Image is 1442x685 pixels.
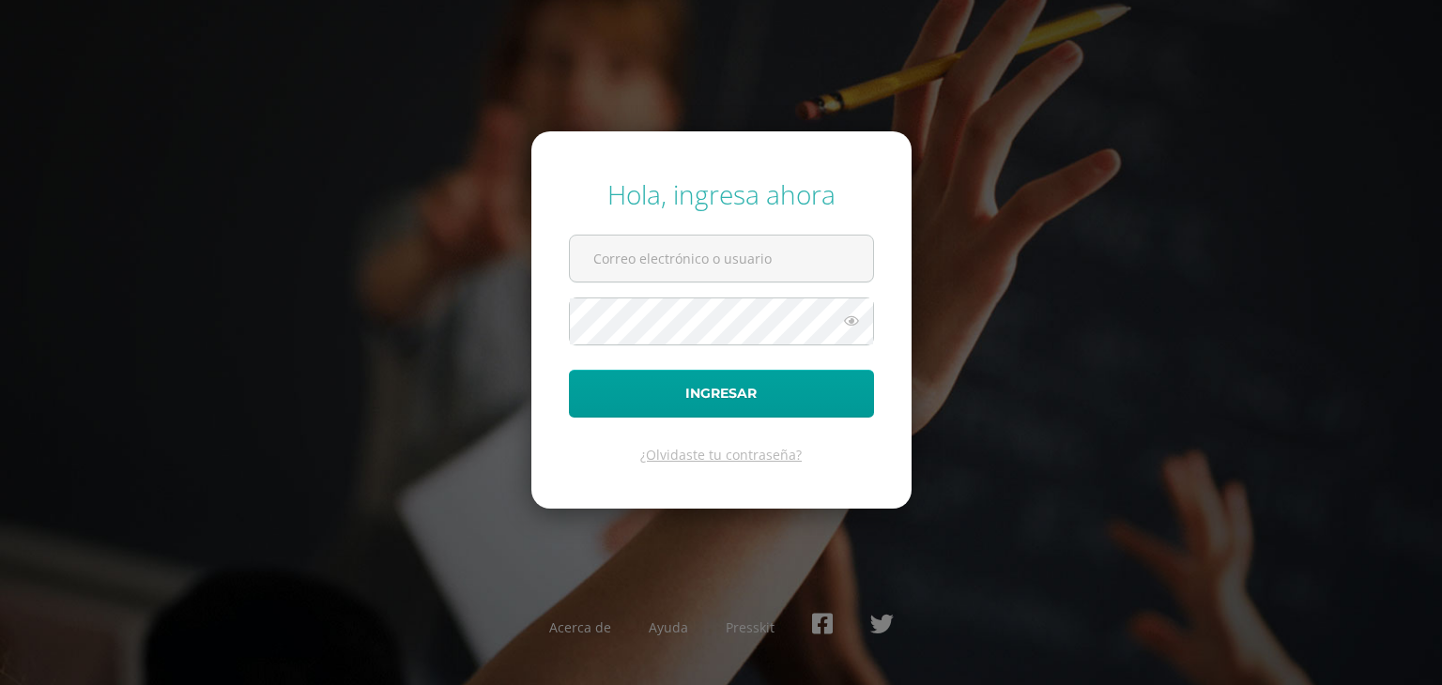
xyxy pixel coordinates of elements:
div: Hola, ingresa ahora [569,176,874,212]
a: Presskit [726,618,775,636]
a: ¿Olvidaste tu contraseña? [640,446,802,464]
button: Ingresar [569,370,874,418]
a: Ayuda [649,618,688,636]
a: Acerca de [549,618,611,636]
input: Correo electrónico o usuario [570,236,873,282]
